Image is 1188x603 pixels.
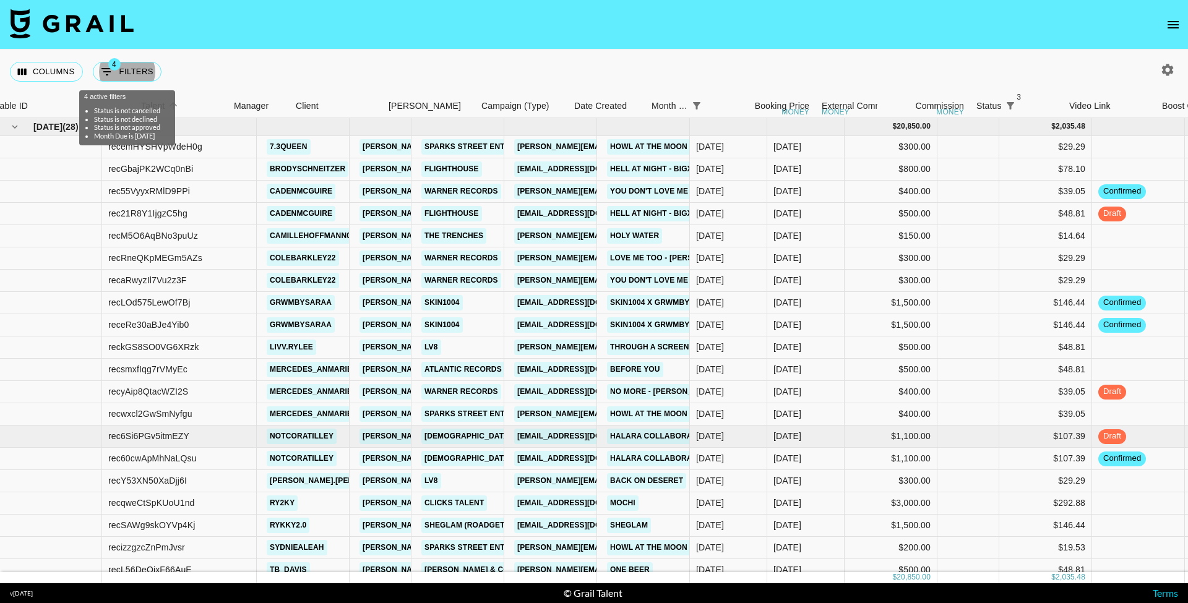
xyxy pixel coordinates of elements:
a: tb_davis [267,562,310,578]
button: Show filters [1002,97,1019,114]
a: mercedes_anmarie_ [267,406,359,422]
a: [EMAIL_ADDRESS][DOMAIN_NAME] [514,317,653,333]
div: $107.39 [999,448,1092,470]
a: camillehoffmann05 [267,228,358,244]
div: $400.00 [845,381,937,403]
a: Mochi [607,495,639,511]
div: $78.10 [999,158,1092,181]
a: [PERSON_NAME][EMAIL_ADDRESS][DOMAIN_NAME] [514,406,716,422]
div: 8/7/2025 [696,274,724,286]
div: $29.29 [999,270,1092,292]
div: 2,035.48 [1056,572,1085,583]
div: $1,100.00 [845,448,937,470]
div: Aug '25 [773,319,801,331]
a: [PERSON_NAME].[PERSON_NAME] [267,473,402,489]
a: You Don't Love Me Anymore - [PERSON_NAME] & CCREV [607,273,838,288]
span: ( 28 ) [62,121,79,133]
a: 7.3queen [267,139,311,155]
div: receRe30aBJe4Yib0 [108,319,189,331]
div: 8/15/2025 [696,140,724,153]
div: 8/13/2025 [696,163,724,175]
img: Grail Talent [10,9,134,38]
li: Status is not declined [94,115,160,124]
a: Sparks Street Entertainment LLC [421,139,574,155]
button: open drawer [1161,12,1186,37]
a: Sheglam (RoadGet Business PTE) [421,518,568,533]
a: Through a Screen [PERSON_NAME] [607,340,758,355]
div: Campaign (Type) [481,94,549,118]
div: © Grail Talent [564,587,622,599]
a: [PERSON_NAME][EMAIL_ADDRESS][DOMAIN_NAME] [514,228,716,244]
div: Aug '25 [773,363,801,375]
a: [PERSON_NAME][EMAIL_ADDRESS][DOMAIN_NAME] [514,540,716,555]
div: $48.81 [999,559,1092,581]
a: [EMAIL_ADDRESS][DOMAIN_NAME] [514,429,653,444]
div: Month Due [645,94,723,118]
div: Status [970,94,1063,118]
div: Manager [234,94,269,118]
div: $48.81 [999,359,1092,381]
div: 20,850.00 [897,121,931,132]
div: $ [1051,121,1056,132]
div: 8/14/2025 [696,563,724,576]
div: $500.00 [845,559,937,581]
div: 3 active filters [1002,97,1019,114]
a: brodyschneitzer [267,161,348,177]
a: [PERSON_NAME][EMAIL_ADDRESS][PERSON_NAME][DOMAIN_NAME] [514,273,780,288]
a: LV8 [421,473,441,489]
a: Hell at Night - BigXthaPlug & [PERSON_NAME] [607,161,805,177]
div: 7/10/2025 [696,296,724,309]
a: [PERSON_NAME][EMAIL_ADDRESS][DOMAIN_NAME] [359,161,561,177]
a: notcoratilley [267,429,337,444]
a: [EMAIL_ADDRESS][DOMAIN_NAME] [514,495,653,511]
div: $48.81 [999,203,1092,225]
a: [EMAIL_ADDRESS][DOMAIN_NAME] [514,362,653,377]
a: LV8 [421,340,441,355]
div: recSAWg9skOYVp4Kj [108,519,196,531]
a: Before You [607,362,663,377]
span: confirmed [1098,319,1146,331]
div: Client [296,94,319,118]
a: [PERSON_NAME][EMAIL_ADDRESS][DOMAIN_NAME] [359,451,561,466]
div: 8/7/2025 [696,185,724,197]
div: Aug '25 [773,274,801,286]
div: $800.00 [845,158,937,181]
div: $300.00 [845,136,937,158]
a: Warner Records [421,250,501,266]
a: [PERSON_NAME][EMAIL_ADDRESS][PERSON_NAME][DOMAIN_NAME] [514,250,780,266]
div: 8/7/2025 [696,252,724,264]
div: Booking Price [755,94,809,118]
div: $500.00 [845,336,937,359]
div: Aug '25 [773,519,801,531]
a: grwmbysaraa [267,295,335,310]
div: $14.64 [999,225,1092,247]
a: [PERSON_NAME][EMAIL_ADDRESS][DOMAIN_NAME] [359,473,561,489]
div: rec55VyyxRMlD9PPi [108,185,190,197]
a: Flighthouse [421,206,482,221]
div: Aug '25 [773,207,801,220]
a: [PERSON_NAME][EMAIL_ADDRESS][DOMAIN_NAME] [359,273,561,288]
div: $29.29 [999,470,1092,492]
div: recemHYSHVpWdeH0g [108,140,202,153]
div: recaRwyzIl7Vu2z3F [108,274,187,286]
li: Status is not approved [94,123,160,132]
div: Client [290,94,382,118]
div: 7/31/2025 [696,430,724,442]
a: SKIN1004 x grwmbysaraa 4 of 5 [607,295,744,310]
a: colebarkley22 [267,273,339,288]
a: [PERSON_NAME] & Co LLC [421,562,529,578]
div: 20,850.00 [897,572,931,583]
a: One Beer [607,562,653,578]
div: $146.44 [999,314,1092,336]
div: reckGS8SO0VG6XRzk [108,341,199,353]
a: cadenmcguire [267,184,335,199]
a: [PERSON_NAME][EMAIL_ADDRESS][DOMAIN_NAME] [359,250,561,266]
div: $300.00 [845,270,937,292]
a: [EMAIL_ADDRESS][DOMAIN_NAME] [514,161,653,177]
div: Manager [228,94,290,118]
div: External Commission [822,94,905,118]
div: recsmxfIqg7rVMyEc [108,363,187,375]
div: recLOd575LewOf7Bj [108,296,191,309]
a: [PERSON_NAME][EMAIL_ADDRESS][DOMAIN_NAME] [359,317,561,333]
div: Aug '25 [773,163,801,175]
